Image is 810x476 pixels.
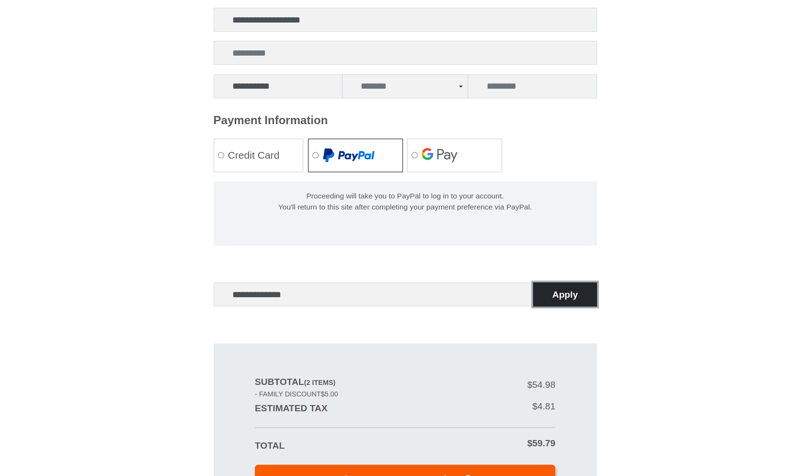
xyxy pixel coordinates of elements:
span: ( ) [304,379,336,386]
div: Proceeding will take you to PayPal to log in to your account. You'll return to this site after co... [223,190,588,213]
span: 2 items [306,379,333,386]
p: - Family Discount [255,389,405,400]
dd: $54.98 [405,378,556,392]
input: Enter city [214,74,342,98]
span: $5.00 [321,390,338,398]
input: Enter coupon code [214,282,534,306]
dd: $59.79 [405,437,556,451]
label: Credit Card [214,138,303,173]
legend: Payment Information [214,112,597,129]
input: Credit Card [218,152,224,158]
input: Enter Zip Code [468,74,596,98]
button: Apply [533,282,596,306]
iframe: PayPal [369,217,441,236]
dt: Estimated Tax [255,402,405,416]
dt: Subtotal [255,375,405,399]
dd: $4.81 [405,400,556,414]
dt: Total [255,439,405,453]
